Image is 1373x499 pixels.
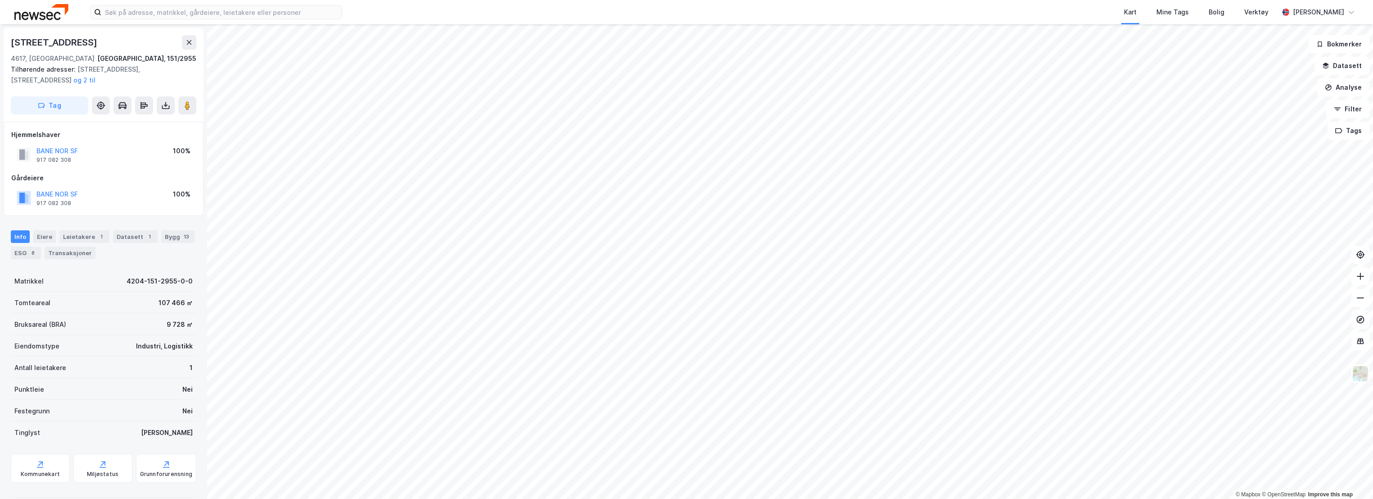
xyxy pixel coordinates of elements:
[14,298,50,308] div: Tomteareal
[136,341,193,352] div: Industri, Logistikk
[11,96,88,114] button: Tag
[182,406,193,417] div: Nei
[14,362,66,373] div: Antall leietakere
[1314,57,1369,75] button: Datasett
[14,406,50,417] div: Festegrunn
[182,384,193,395] div: Nei
[1236,491,1260,498] a: Mapbox
[1326,100,1369,118] button: Filter
[21,471,60,478] div: Kommunekart
[140,471,192,478] div: Grunnforurensning
[59,230,109,243] div: Leietakere
[97,232,106,241] div: 1
[14,384,44,395] div: Punktleie
[14,341,59,352] div: Eiendomstype
[11,35,99,50] div: [STREET_ADDRESS]
[1308,491,1353,498] a: Improve this map
[190,362,193,373] div: 1
[36,200,71,207] div: 917 082 308
[11,230,30,243] div: Info
[159,298,193,308] div: 107 466 ㎡
[28,248,37,257] div: 8
[1328,122,1369,140] button: Tags
[11,65,77,73] span: Tilhørende adresser:
[1328,456,1373,499] div: Kontrollprogram for chat
[173,146,190,156] div: 100%
[1317,78,1369,96] button: Analyse
[1262,491,1305,498] a: OpenStreetMap
[1352,365,1369,382] img: Z
[182,232,191,241] div: 13
[127,276,193,287] div: 4204-151-2955-0-0
[161,230,195,243] div: Bygg
[14,319,66,330] div: Bruksareal (BRA)
[14,276,44,287] div: Matrikkel
[1328,456,1373,499] iframe: Chat Widget
[167,319,193,330] div: 9 728 ㎡
[1309,35,1369,53] button: Bokmerker
[1156,7,1189,18] div: Mine Tags
[14,4,68,20] img: newsec-logo.f6e21ccffca1b3a03d2d.png
[141,427,193,438] div: [PERSON_NAME]
[1293,7,1344,18] div: [PERSON_NAME]
[36,156,71,164] div: 917 082 308
[11,53,95,64] div: 4617, [GEOGRAPHIC_DATA]
[11,173,196,183] div: Gårdeiere
[1124,7,1137,18] div: Kart
[97,53,196,64] div: [GEOGRAPHIC_DATA], 151/2955
[11,64,189,86] div: [STREET_ADDRESS], [STREET_ADDRESS]
[11,129,196,140] div: Hjemmelshaver
[1244,7,1269,18] div: Verktøy
[11,247,41,259] div: ESG
[173,189,190,200] div: 100%
[101,5,342,19] input: Søk på adresse, matrikkel, gårdeiere, leietakere eller personer
[113,230,158,243] div: Datasett
[14,427,40,438] div: Tinglyst
[87,471,118,478] div: Miljøstatus
[1209,7,1224,18] div: Bolig
[45,247,95,259] div: Transaksjoner
[33,230,56,243] div: Eiere
[145,232,154,241] div: 1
